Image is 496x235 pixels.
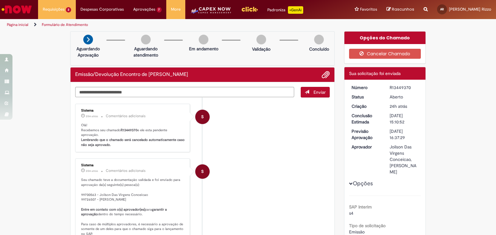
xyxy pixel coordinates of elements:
[75,72,188,77] h2: Emissão/Devolução Encontro de Contas Fornecedor Histórico de tíquete
[171,6,181,12] span: More
[349,210,353,216] span: s4
[301,87,330,97] button: Enviar
[81,163,185,167] div: Sistema
[81,207,145,212] b: Entre em contato com o(s) aprovador(es)
[387,7,414,12] a: Rascunhos
[322,71,330,79] button: Adicionar anexos
[86,169,98,173] span: 20m atrás
[131,46,161,58] p: Aguardando atendimento
[106,168,146,173] small: Comentários adicionais
[73,46,103,58] p: Aguardando Aprovação
[449,7,491,12] span: [PERSON_NAME] Rizzo
[80,6,124,12] span: Despesas Corporativas
[440,7,444,11] span: AR
[189,46,218,52] p: Em andamento
[390,103,407,109] span: 24h atrás
[81,109,185,112] div: Sistema
[390,103,419,109] div: 26/08/2025 16:10:48
[81,123,185,147] p: Olá! Recebemos seu chamado e ele esta pendente aprovação.
[106,113,146,119] small: Comentários adicionais
[157,7,162,12] span: 7
[344,32,426,44] div: Opções do Chamado
[43,6,65,12] span: Requisições
[86,114,98,118] span: 20m atrás
[121,128,137,132] b: R13449370
[390,128,419,141] div: [DATE] 16:37:29
[390,84,419,91] div: R13449370
[360,6,377,12] span: Favoritos
[201,109,204,124] span: S
[86,169,98,173] time: 27/08/2025 15:37:31
[349,229,365,235] span: Emissão
[5,19,326,31] ul: Trilhas de página
[314,35,324,44] img: img-circle-grey.png
[390,94,419,100] div: Aberto
[267,6,303,14] div: Padroniza
[347,128,385,141] dt: Previsão Aprovação
[241,4,258,14] img: click_logo_yellow_360x200.png
[349,71,401,76] span: Sua solicitação foi enviada
[195,164,210,179] div: System
[195,110,210,124] div: System
[42,22,88,27] a: Formulário de Atendimento
[190,6,231,19] img: CapexLogo5.png
[349,49,421,59] button: Cancelar Chamado
[288,6,303,14] p: +GenAi
[256,35,266,44] img: img-circle-grey.png
[347,144,385,150] dt: Aprovador
[1,3,33,16] img: ServiceNow
[347,103,385,109] dt: Criação
[390,112,419,125] div: [DATE] 15:10:52
[347,84,385,91] dt: Número
[75,87,294,97] textarea: Digite sua mensagem aqui...
[392,6,414,12] span: Rascunhos
[86,114,98,118] time: 27/08/2025 15:37:40
[347,94,385,100] dt: Status
[314,89,326,95] span: Enviar
[349,204,372,210] b: SAP Interim
[66,7,71,12] span: 2
[83,35,93,44] img: arrow-next.png
[81,207,168,217] b: garantir a aprovação
[349,223,386,228] b: Tipo de solicitação
[141,35,151,44] img: img-circle-grey.png
[81,137,186,147] b: Lembrando que o chamado será cancelado automaticamente caso não seja aprovado.
[390,144,419,175] div: Joilson Das Virgens Conceicao, [PERSON_NAME]
[201,164,204,179] span: S
[252,46,270,52] p: Validação
[133,6,155,12] span: Aprovações
[347,112,385,125] dt: Conclusão Estimada
[199,35,208,44] img: img-circle-grey.png
[309,46,329,52] p: Concluído
[390,103,407,109] time: 26/08/2025 16:10:48
[7,22,28,27] a: Página inicial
